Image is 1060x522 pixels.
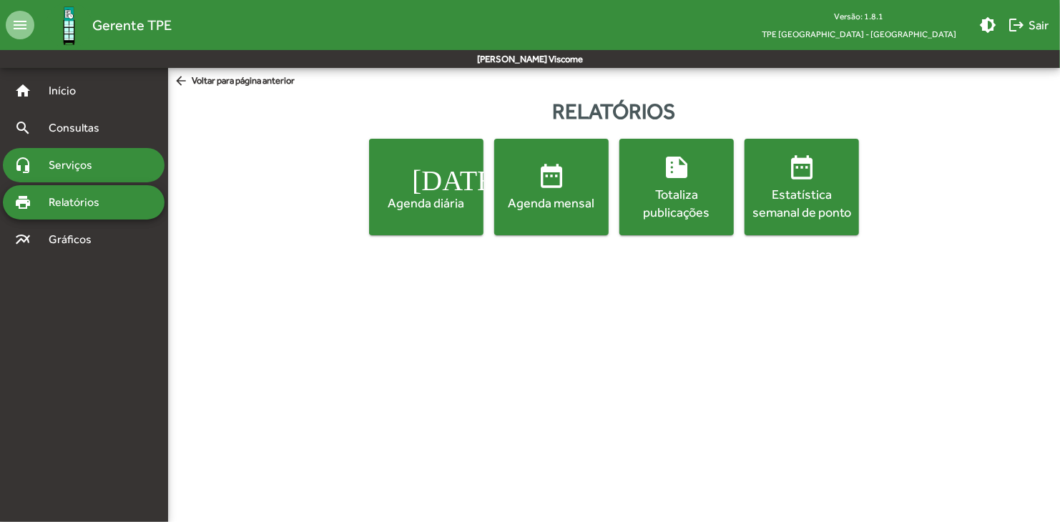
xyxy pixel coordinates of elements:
[1008,12,1049,38] span: Sair
[1002,12,1054,38] button: Sair
[6,11,34,39] mat-icon: menu
[168,95,1060,127] div: Relatórios
[745,139,859,235] button: Estatística semanal de ponto
[662,153,691,182] mat-icon: summarize
[750,25,968,43] span: TPE [GEOGRAPHIC_DATA] - [GEOGRAPHIC_DATA]
[14,231,31,248] mat-icon: multiline_chart
[14,157,31,174] mat-icon: headset_mic
[14,82,31,99] mat-icon: home
[40,194,118,211] span: Relatórios
[787,153,816,182] mat-icon: date_range
[494,139,609,235] button: Agenda mensal
[979,16,996,34] mat-icon: brightness_medium
[497,194,606,212] div: Agenda mensal
[174,74,192,89] mat-icon: arrow_back
[747,185,856,221] div: Estatística semanal de ponto
[622,185,731,221] div: Totaliza publicações
[40,82,97,99] span: Início
[14,194,31,211] mat-icon: print
[750,7,968,25] div: Versão: 1.8.1
[619,139,734,235] button: Totaliza publicações
[40,157,112,174] span: Serviços
[40,231,111,248] span: Gráficos
[174,74,295,89] span: Voltar para página anterior
[537,162,566,190] mat-icon: date_range
[34,2,172,49] a: Gerente TPE
[1008,16,1025,34] mat-icon: logout
[92,14,172,36] span: Gerente TPE
[412,162,441,190] mat-icon: [DATE]
[40,119,118,137] span: Consultas
[46,2,92,49] img: Logo
[372,194,481,212] div: Agenda diária
[369,139,484,235] button: Agenda diária
[14,119,31,137] mat-icon: search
